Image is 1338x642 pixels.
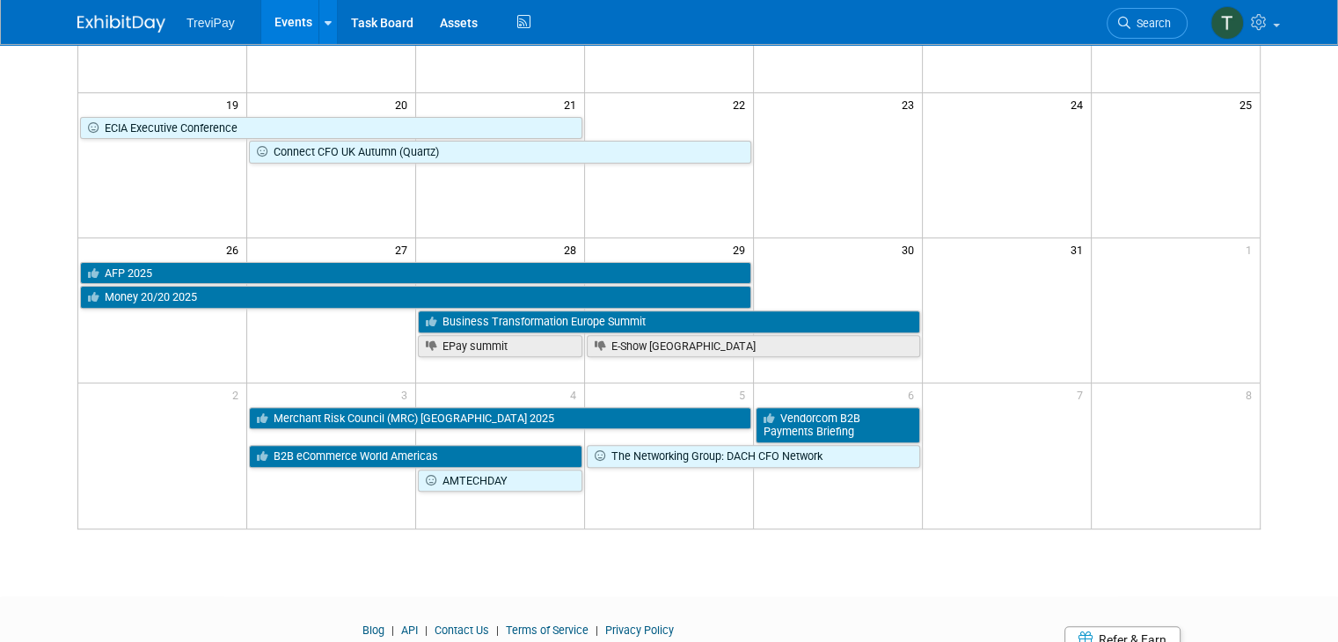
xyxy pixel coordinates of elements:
span: 24 [1069,93,1091,115]
span: 21 [562,93,584,115]
span: 20 [393,93,415,115]
span: 1 [1244,238,1260,260]
img: ExhibitDay [77,15,165,33]
a: AMTECHDAY [418,470,582,492]
span: 3 [399,383,415,405]
a: Blog [362,624,384,637]
a: ECIA Executive Conference [80,117,582,140]
span: | [492,624,503,637]
a: EPay summit [418,335,582,358]
span: 23 [900,93,922,115]
span: 5 [737,383,753,405]
span: | [420,624,432,637]
span: TreviPay [186,16,235,30]
a: Merchant Risk Council (MRC) [GEOGRAPHIC_DATA] 2025 [249,407,751,430]
span: 26 [224,238,246,260]
span: | [591,624,603,637]
a: Connect CFO UK Autumn (Quartz) [249,141,751,164]
span: | [387,624,398,637]
a: E-Show [GEOGRAPHIC_DATA] [587,335,920,358]
span: 7 [1075,383,1091,405]
span: 4 [568,383,584,405]
span: 30 [900,238,922,260]
span: 25 [1238,93,1260,115]
a: Privacy Policy [605,624,674,637]
span: 22 [731,93,753,115]
span: 6 [906,383,922,405]
a: API [401,624,418,637]
span: 27 [393,238,415,260]
a: AFP 2025 [80,262,751,285]
a: Vendorcom B2B Payments Briefing [756,407,920,443]
span: 31 [1069,238,1091,260]
span: 29 [731,238,753,260]
a: Terms of Service [506,624,589,637]
span: Search [1130,17,1171,30]
a: B2B eCommerce World Americas [249,445,582,468]
span: 2 [230,383,246,405]
a: Contact Us [435,624,489,637]
a: Search [1107,8,1188,39]
a: The Networking Group: DACH CFO Network [587,445,920,468]
span: 8 [1244,383,1260,405]
img: Tara DePaepe [1210,6,1244,40]
span: 28 [562,238,584,260]
span: 19 [224,93,246,115]
a: Business Transformation Europe Summit [418,310,920,333]
a: Money 20/20 2025 [80,286,751,309]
